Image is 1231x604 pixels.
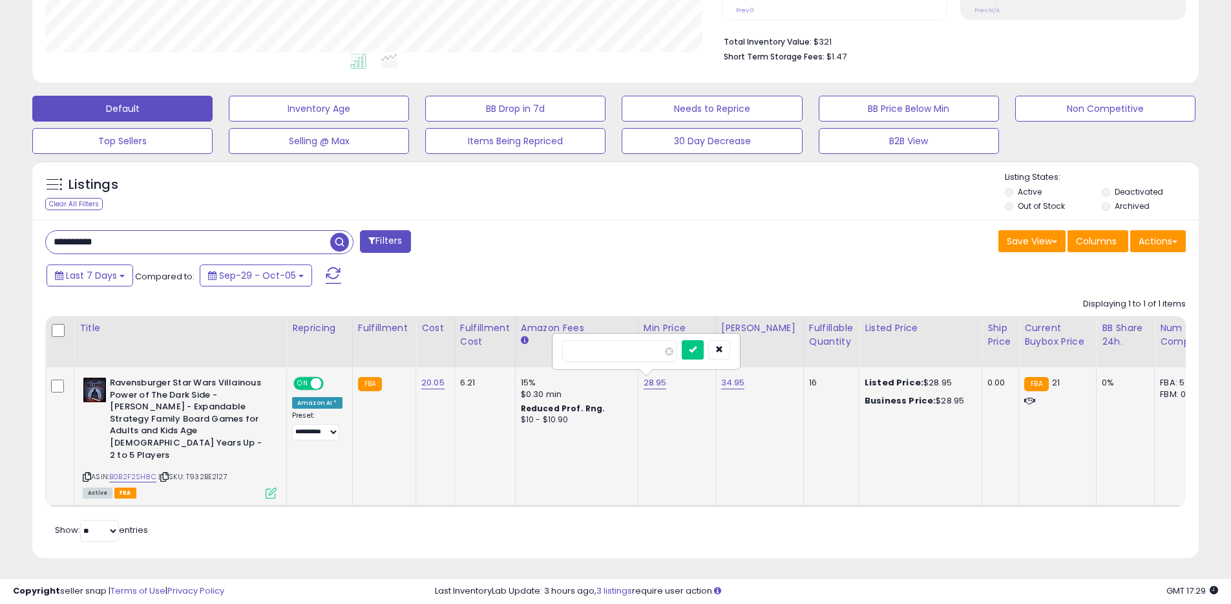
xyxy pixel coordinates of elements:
label: Deactivated [1115,186,1163,197]
span: OFF [322,378,342,389]
button: Save View [998,230,1066,252]
span: | SKU: T932BE2127 [158,471,227,482]
button: Items Being Repriced [425,128,605,154]
span: FBA [114,488,136,499]
button: Non Competitive [1015,96,1195,122]
label: Active [1018,186,1042,197]
div: Listed Price [865,321,976,335]
div: Title [79,321,281,335]
b: Listed Price: [865,376,923,389]
span: Last 7 Days [66,269,117,282]
small: FBA [358,377,382,391]
b: Ravensburger Star Wars Villainous Power of The Dark Side - [PERSON_NAME] - Expandable Strategy Fa... [110,377,267,464]
div: Current Buybox Price [1024,321,1091,349]
span: Sep-29 - Oct-05 [219,269,296,282]
small: Amazon Fees. [521,335,529,347]
span: 2025-10-13 17:29 GMT [1166,585,1218,597]
div: [PERSON_NAME] [721,321,798,335]
div: $10 - $10.90 [521,415,628,426]
a: Terms of Use [110,585,165,597]
button: Needs to Reprice [622,96,802,122]
img: 41HjZazs3PL._SL40_.jpg [83,377,107,403]
span: Compared to: [135,270,195,283]
button: Selling @ Max [229,128,409,154]
strong: Copyright [13,585,60,597]
div: FBM: 0 [1160,389,1203,400]
button: B2B View [819,128,999,154]
div: FBA: 5 [1160,377,1203,389]
button: 30 Day Decrease [622,128,802,154]
li: $321 [724,33,1176,49]
a: 28.95 [644,376,667,389]
div: Num of Comp. [1160,321,1207,349]
div: Displaying 1 to 1 of 1 items [1083,298,1186,310]
div: Last InventoryLab Update: 3 hours ago, require user action. [435,585,1218,598]
button: BB Price Below Min [819,96,999,122]
button: BB Drop in 7d [425,96,605,122]
span: Columns [1076,235,1117,248]
div: $0.30 min [521,389,628,400]
div: Cost [421,321,449,335]
div: seller snap | | [13,585,224,598]
span: All listings currently available for purchase on Amazon [83,488,112,499]
label: Out of Stock [1018,200,1065,211]
span: $1.47 [826,50,847,63]
span: 21 [1052,376,1060,389]
button: Top Sellers [32,128,213,154]
span: Show: entries [55,524,148,536]
div: Amazon AI * [292,397,342,409]
label: Archived [1115,200,1150,211]
button: Actions [1130,230,1186,252]
div: $28.95 [865,377,972,389]
div: Preset: [292,411,342,440]
span: ON [295,378,311,389]
button: Last 7 Days [47,264,133,286]
div: ASIN: [83,377,277,497]
small: FBA [1024,377,1048,391]
div: Min Price [644,321,710,335]
div: Fulfillable Quantity [809,321,854,349]
button: Columns [1068,230,1128,252]
h5: Listings [68,176,118,194]
button: Filters [360,230,410,253]
a: B0B2F2SH8C [109,471,156,482]
div: Amazon Fees [521,321,633,335]
div: 6.21 [460,377,505,389]
a: Privacy Policy [167,585,224,597]
div: $28.95 [865,395,972,407]
a: 20.05 [421,376,445,389]
div: Clear All Filters [45,198,103,210]
div: 15% [521,377,628,389]
p: Listing States: [1005,171,1199,184]
div: 0% [1102,377,1144,389]
small: Prev: N/A [974,6,1000,14]
div: Repricing [292,321,347,335]
div: Fulfillment Cost [460,321,510,349]
div: 16 [809,377,849,389]
b: Business Price: [865,394,936,407]
div: BB Share 24h. [1102,321,1149,349]
a: 34.95 [721,376,745,389]
button: Default [32,96,213,122]
b: Reduced Prof. Rng. [521,403,605,414]
div: 0.00 [987,377,1009,389]
a: 3 listings [596,585,632,597]
b: Short Term Storage Fees: [724,51,825,62]
button: Sep-29 - Oct-05 [200,264,312,286]
div: Ship Price [987,321,1013,349]
small: Prev: 0 [736,6,754,14]
div: Fulfillment [358,321,410,335]
b: Total Inventory Value: [724,36,812,47]
button: Inventory Age [229,96,409,122]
